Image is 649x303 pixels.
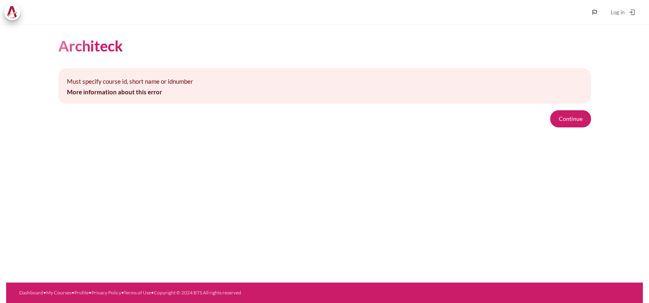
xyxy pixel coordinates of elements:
img: Architeck [7,6,18,18]
a: More information about this error [67,88,162,96]
a: Profile [74,290,89,296]
a: Dashboard [19,290,43,296]
a: My Courses [46,290,71,296]
a: Privacy Policy [91,290,121,296]
a: Terms of Use [124,290,151,296]
section: Content [6,24,643,140]
a: Copyright © 2024 BTS All rights reserved [154,290,241,296]
div: • • • • • [19,289,359,296]
a: Log in [604,4,642,20]
button: Continue [550,110,591,127]
p: Must specify course id, short name or idnumber [67,77,582,86]
button: Languages [589,6,601,18]
h1: Architeck [58,36,123,56]
a: Architeck Architeck [4,4,24,20]
span: Log in [611,5,625,20]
